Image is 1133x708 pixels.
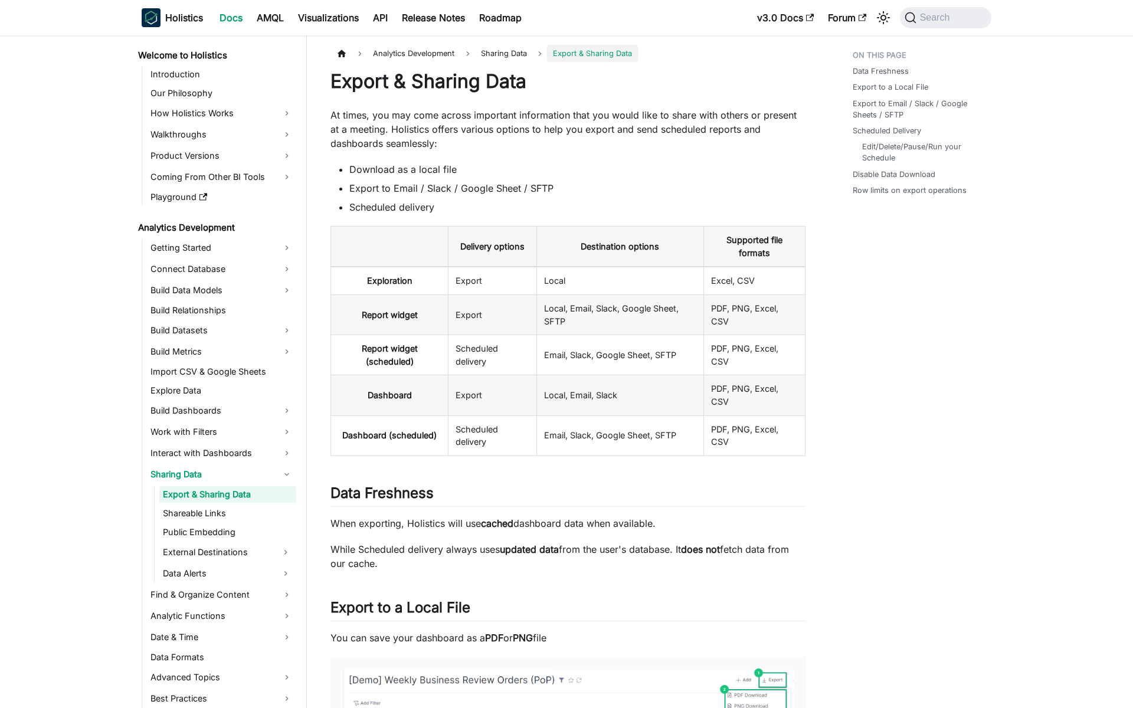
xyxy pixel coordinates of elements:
p: When exporting, Holistics will use dashboard data when available. [330,516,805,530]
a: API [366,8,395,27]
a: Date & Time [147,628,296,647]
h1: Export & Sharing Data [330,70,805,93]
a: Data Formats [147,649,296,666]
a: Coming From Other BI Tools [147,168,296,186]
td: Scheduled delivery [448,335,537,375]
li: Download as a local file [349,162,805,176]
a: Connect Database [147,260,296,278]
h2: Data Freshness [330,484,805,507]
td: Export [448,375,537,415]
th: Delivery options [448,227,537,267]
li: Export to Email / Slack / Google Sheet / SFTP [349,181,805,195]
a: Product Versions [147,146,296,165]
a: Work with Filters [147,422,296,441]
span: Sharing Data [475,45,533,62]
a: Disable Data Download [853,169,935,180]
a: Home page [330,45,353,62]
span: Export & Sharing Data [547,45,638,62]
a: Data Freshness [853,65,909,77]
th: Report widget [331,295,448,335]
td: Scheduled delivery [448,415,537,455]
a: Build Relationships [147,302,296,319]
img: Holistics [142,8,161,27]
a: Forum [821,8,873,27]
td: Email, Slack, Google Sheet, SFTP [537,335,703,375]
a: Scheduled Delivery [853,125,921,136]
a: Our Philosophy [147,85,296,101]
button: Expand sidebar category 'Data Alerts' [275,564,296,583]
td: Local [537,267,703,294]
strong: PDF [485,632,503,644]
td: PDF, PNG, Excel, CSV [703,335,805,375]
th: Exploration [331,267,448,294]
a: Find & Organize Content [147,585,296,604]
th: Dashboard [331,375,448,415]
a: Docs [212,8,250,27]
a: Shareable Links [159,505,296,522]
th: Supported file formats [703,227,805,267]
p: While Scheduled delivery always uses from the user's database. It fetch data from our cache. [330,542,805,571]
td: Excel, CSV [703,267,805,294]
a: Row limits on export operations [853,185,967,196]
a: Getting Started [147,238,296,257]
a: Release Notes [395,8,472,27]
strong: does not [681,543,720,555]
span: Search [916,12,957,23]
a: Roadmap [472,8,529,27]
strong: updated data [500,543,559,555]
a: Data Alerts [159,564,275,583]
a: Build Metrics [147,342,296,361]
li: Scheduled delivery [349,200,805,214]
a: Analytic Functions [147,607,296,625]
a: Explore Data [147,382,296,399]
nav: Docs sidebar [130,35,307,708]
a: Export to Email / Slack / Google Sheets / SFTP [853,98,984,120]
h2: Export to a Local File [330,599,805,621]
a: Build Dashboards [147,401,296,420]
a: Export & Sharing Data [159,486,296,503]
td: PDF, PNG, Excel, CSV [703,415,805,455]
a: Best Practices [147,689,296,708]
a: Build Datasets [147,321,296,340]
th: Dashboard (scheduled) [331,415,448,455]
td: PDF, PNG, Excel, CSV [703,295,805,335]
a: Analytics Development [135,219,296,236]
a: Playground [147,189,296,205]
td: Local, Email, Slack [537,375,703,415]
p: You can save your dashboard as a or file [330,631,805,645]
button: Search (Command+K) [900,7,991,28]
a: Visualizations [291,8,366,27]
a: Edit/Delete/Pause/Run your Schedule [862,141,980,163]
button: Switch between dark and light mode (currently system mode) [874,8,893,27]
nav: Breadcrumbs [330,45,805,62]
td: Export [448,295,537,335]
td: Local, Email, Slack, Google Sheet, SFTP [537,295,703,335]
td: PDF, PNG, Excel, CSV [703,375,805,415]
strong: PNG [513,632,533,644]
a: How Holistics Works [147,104,296,123]
a: Build Data Models [147,281,296,300]
td: Export [448,267,537,294]
a: Import CSV & Google Sheets [147,363,296,380]
th: Report widget (scheduled) [331,335,448,375]
td: Email, Slack, Google Sheet, SFTP [537,415,703,455]
p: At times, you may come across important information that you would like to share with others or p... [330,108,805,150]
strong: cached [481,517,513,529]
b: Holistics [165,11,203,25]
a: v3.0 Docs [750,8,821,27]
a: Sharing Data [147,465,296,484]
a: Export to a Local File [853,81,928,93]
a: External Destinations [159,543,275,562]
a: Interact with Dashboards [147,444,296,463]
th: Destination options [537,227,703,267]
span: Analytics Development [367,45,460,62]
button: Expand sidebar category 'External Destinations' [275,543,296,562]
a: Walkthroughs [147,125,296,144]
a: Public Embedding [159,524,296,540]
a: HolisticsHolisticsHolistics [142,8,203,27]
a: Advanced Topics [147,668,296,687]
a: Introduction [147,66,296,83]
a: Welcome to Holistics [135,47,296,64]
a: AMQL [250,8,291,27]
